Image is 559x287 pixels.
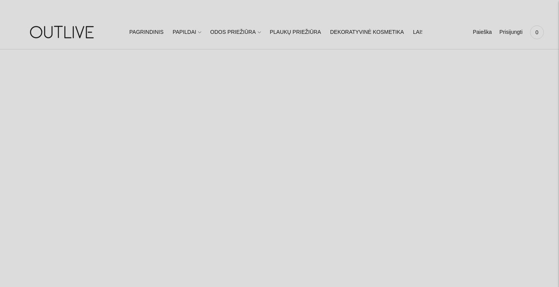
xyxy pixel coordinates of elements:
[270,24,321,41] a: PLAUKŲ PRIEŽIŪRA
[532,27,542,38] span: 0
[413,24,454,41] a: LAISVALAIKIUI
[473,24,492,41] a: Paieška
[210,24,261,41] a: ODOS PRIEŽIŪRA
[173,24,201,41] a: PAPILDAI
[15,19,110,45] img: OUTLIVE
[330,24,404,41] a: DEKORATYVINĖ KOSMETIKA
[129,24,164,41] a: PAGRINDINIS
[530,24,544,41] a: 0
[499,24,522,41] a: Prisijungti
